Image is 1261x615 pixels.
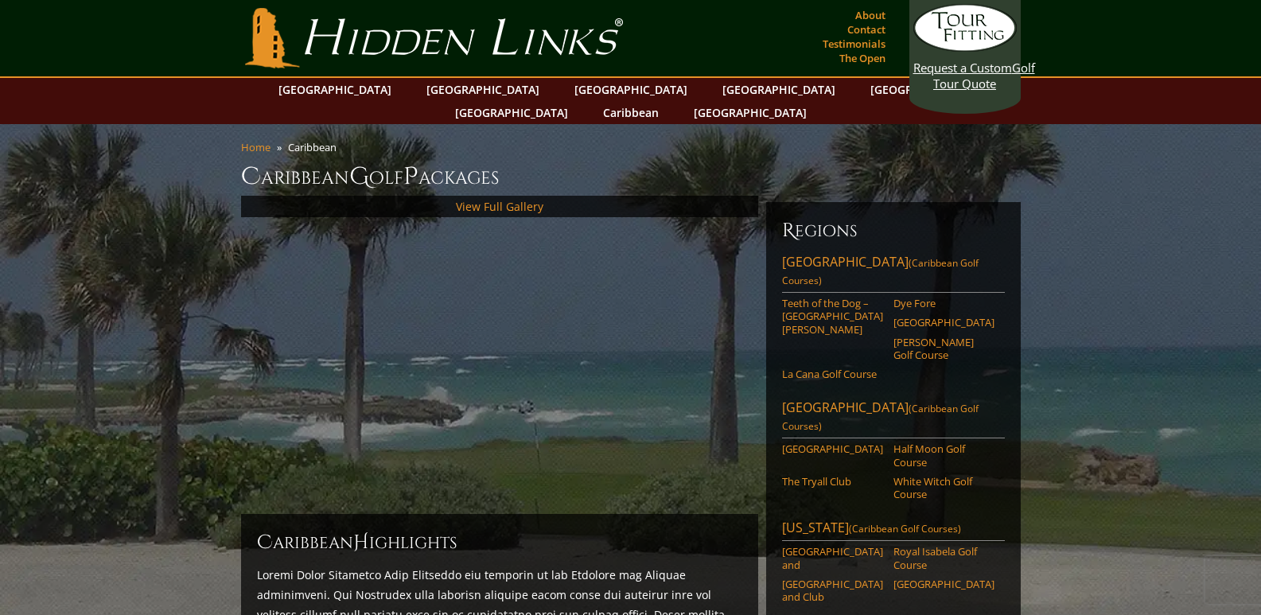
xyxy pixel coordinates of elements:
[782,253,1005,293] a: [GEOGRAPHIC_DATA](Caribbean Golf Courses)
[566,78,695,101] a: [GEOGRAPHIC_DATA]
[241,161,1021,193] h1: Caribbean olf ackages
[714,78,843,101] a: [GEOGRAPHIC_DATA]
[403,161,418,193] span: P
[913,4,1017,91] a: Request a CustomGolf Tour Quote
[893,578,994,590] a: [GEOGRAPHIC_DATA]
[782,578,883,604] a: [GEOGRAPHIC_DATA] and Club
[782,442,883,455] a: [GEOGRAPHIC_DATA]
[819,33,889,55] a: Testimonials
[782,368,883,380] a: La Cana Golf Course
[782,475,883,488] a: The Tryall Club
[893,336,994,362] a: [PERSON_NAME] Golf Course
[782,545,883,571] a: [GEOGRAPHIC_DATA] and
[353,530,369,555] span: H
[782,218,1005,243] h6: Regions
[893,297,994,309] a: Dye Fore
[595,101,667,124] a: Caribbean
[447,101,576,124] a: [GEOGRAPHIC_DATA]
[782,256,979,287] span: (Caribbean Golf Courses)
[843,18,889,41] a: Contact
[893,545,994,571] a: Royal Isabela Golf Course
[270,78,399,101] a: [GEOGRAPHIC_DATA]
[849,522,961,535] span: (Caribbean Golf Courses)
[913,60,1012,76] span: Request a Custom
[456,199,543,214] a: View Full Gallery
[851,4,889,26] a: About
[349,161,369,193] span: G
[782,297,883,336] a: Teeth of the Dog – [GEOGRAPHIC_DATA][PERSON_NAME]
[782,399,1005,438] a: [GEOGRAPHIC_DATA](Caribbean Golf Courses)
[893,475,994,501] a: White Witch Golf Course
[782,519,1005,541] a: [US_STATE](Caribbean Golf Courses)
[782,402,979,433] span: (Caribbean Golf Courses)
[686,101,815,124] a: [GEOGRAPHIC_DATA]
[257,530,742,555] h2: Caribbean ighlights
[288,140,343,154] li: Caribbean
[835,47,889,69] a: The Open
[893,316,994,329] a: [GEOGRAPHIC_DATA]
[241,140,270,154] a: Home
[418,78,547,101] a: [GEOGRAPHIC_DATA]
[862,78,991,101] a: [GEOGRAPHIC_DATA]
[893,442,994,469] a: Half Moon Golf Course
